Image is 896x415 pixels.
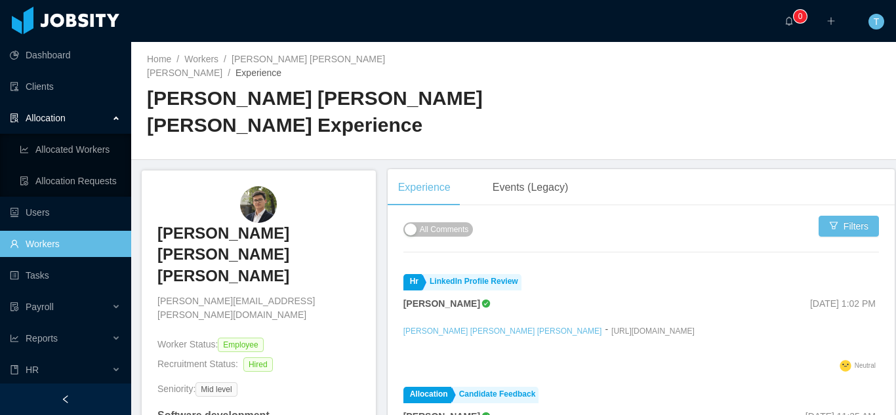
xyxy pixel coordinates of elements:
[10,365,19,374] i: icon: book
[403,387,451,403] a: Allocation
[605,323,608,357] div: -
[184,54,218,64] a: Workers
[10,199,121,226] a: icon: robotUsers
[157,223,360,294] a: [PERSON_NAME] [PERSON_NAME] [PERSON_NAME]
[26,113,66,123] span: Allocation
[157,384,195,394] span: Seniority:
[810,298,876,309] span: [DATE] 1:02 PM
[420,223,469,236] span: All Comments
[176,54,179,64] span: /
[10,113,19,123] i: icon: solution
[20,168,121,194] a: icon: file-doneAllocation Requests
[195,382,237,397] span: Mid level
[157,223,360,287] h3: [PERSON_NAME] [PERSON_NAME] [PERSON_NAME]
[403,298,480,309] strong: [PERSON_NAME]
[10,42,121,68] a: icon: pie-chartDashboard
[20,136,121,163] a: icon: line-chartAllocated Workers
[240,186,277,223] img: 95abdf5b-7ff9-4cb4-a0ad-8549e2c4b892_6806e35629523-90w.png
[794,10,807,23] sup: 0
[235,68,281,78] span: Experience
[147,54,171,64] a: Home
[10,334,19,343] i: icon: line-chart
[10,302,19,311] i: icon: file-protect
[819,216,879,237] button: icon: filterFilters
[26,365,39,375] span: HR
[147,85,514,138] h2: [PERSON_NAME] [PERSON_NAME] [PERSON_NAME] Experience
[243,357,273,372] span: Hired
[403,274,422,290] a: Hr
[157,294,360,322] span: [PERSON_NAME][EMAIL_ADDRESS][PERSON_NAME][DOMAIN_NAME]
[26,302,54,312] span: Payroll
[453,387,539,403] a: Candidate Feedback
[855,362,876,369] span: Neutral
[26,333,58,344] span: Reports
[157,339,218,349] span: Worker Status:
[224,54,226,64] span: /
[10,73,121,100] a: icon: auditClients
[423,274,521,290] a: LinkedIn Profile Review
[157,359,238,369] span: Recruitment Status:
[611,325,695,337] p: [URL][DOMAIN_NAME]
[403,326,602,336] a: [PERSON_NAME] [PERSON_NAME] [PERSON_NAME]
[826,16,836,26] i: icon: plus
[228,68,230,78] span: /
[218,338,263,352] span: Employee
[784,16,794,26] i: icon: bell
[482,169,579,206] div: Events (Legacy)
[10,231,121,257] a: icon: userWorkers
[874,14,880,30] span: T
[147,54,385,78] a: [PERSON_NAME] [PERSON_NAME] [PERSON_NAME]
[10,262,121,288] a: icon: profileTasks
[388,169,461,206] div: Experience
